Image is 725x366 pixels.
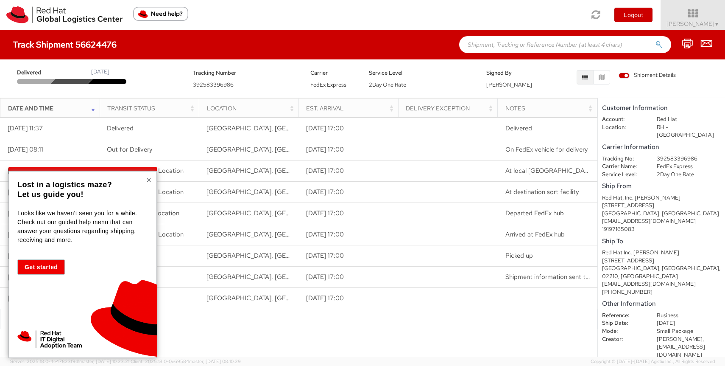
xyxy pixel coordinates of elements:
button: Need help? [133,7,188,21]
dt: Tracking No: [596,155,650,163]
dt: Carrier Name: [596,163,650,171]
span: MEMPHIS, TN, US [206,230,408,239]
span: 2Day One Rate [369,81,406,88]
div: [DATE] [91,68,109,76]
dt: Service Level: [596,171,650,179]
h5: Customer Information [602,104,721,112]
span: SOUTH BOSTON, MA, US [206,145,408,154]
div: Transit Status [107,104,196,113]
td: [DATE] 17:00 [298,288,398,309]
h5: Ship From [602,183,721,190]
dt: Creator: [596,335,650,343]
span: BOSTON, MA, US [206,124,408,132]
span: Arrive at Terminal Location [107,166,184,175]
div: [STREET_ADDRESS] [602,257,721,265]
span: EAST BOSTON, MA, US [206,188,408,196]
span: Delivered [505,124,532,132]
div: 19197165083 [602,225,721,234]
dt: Mode: [596,327,650,335]
span: SOUTH BOSTON, MA, US [206,166,408,175]
span: Shipment information sent to FedEx [505,273,608,281]
span: [PERSON_NAME], [657,335,704,343]
td: [DATE] 17:00 [298,203,398,224]
dt: Account: [596,115,650,124]
td: [DATE] 17:00 [298,267,398,288]
span: Delivered [17,69,53,77]
span: Departed FedEx hub [505,209,564,217]
span: 392583396986 [193,81,234,88]
img: rh-logistics-00dfa346123c4ec078e1.svg [6,6,123,23]
h5: Ship To [602,238,721,245]
td: [DATE] 17:00 [298,139,398,160]
h5: Other Information [602,300,721,307]
div: [GEOGRAPHIC_DATA], [GEOGRAPHIC_DATA] [602,210,721,218]
div: [GEOGRAPHIC_DATA], [GEOGRAPHIC_DATA], 02210, [GEOGRAPHIC_DATA] [602,265,721,280]
span: [PERSON_NAME] [486,81,532,88]
button: Get started [17,259,65,275]
div: Notes [505,104,594,113]
span: Picked up [505,251,533,260]
span: ▼ [714,21,719,28]
span: MEMPHIS, TN, US [206,209,408,217]
h5: Signed By [486,70,532,76]
dt: Location: [596,124,650,132]
div: Red Hat Inc. [PERSON_NAME] [602,249,721,257]
div: [PHONE_NUMBER] [602,288,721,296]
span: At local FedEx facility [505,166,613,175]
button: Close [146,176,151,184]
strong: Lost in a logistics maze? [17,180,112,189]
h4: Track Shipment 56624476 [13,40,117,49]
td: [DATE] 17:00 [298,245,398,267]
span: At destination sort facility [505,188,579,196]
button: Logout [614,8,652,22]
span: Client: 2025.18.0-0e69584 [131,358,241,364]
div: Delivery Exception [406,104,495,113]
td: [DATE] 17:00 [298,224,398,245]
label: Shipment Details [619,71,676,81]
div: [STREET_ADDRESS] [602,202,721,210]
td: [DATE] 17:00 [298,160,398,182]
h5: Service Level [369,70,474,76]
span: [PERSON_NAME] [666,20,719,28]
span: Delivered [107,124,134,132]
input: Shipment, Tracking or Reference Number (at least 4 chars) [459,36,671,53]
span: Shipment Details [619,71,676,79]
h5: Carrier [310,70,356,76]
td: [DATE] 17:00 [298,182,398,203]
span: FedEx Express [310,81,346,88]
div: Est. Arrival [306,104,395,113]
span: Copyright © [DATE]-[DATE] Agistix Inc., All Rights Reserved [591,358,715,365]
dt: Ship Date: [596,319,650,327]
div: Red Hat, Inc. [PERSON_NAME] [602,194,721,202]
h5: Carrier Information [602,144,721,151]
div: Location [207,104,296,113]
span: master, [DATE] 08:10:29 [189,358,241,364]
span: Server: 2025.18.0-4e47823f9d1 [10,358,129,364]
span: Out for Delivery [107,145,152,154]
span: On FedEx vehicle for delivery [505,145,588,154]
p: Looks like we haven't seen you for a while. Check out our guided help menu that can answer your q... [17,209,146,245]
span: master, [DATE] 10:23:21 [79,358,129,364]
dt: Reference: [596,312,650,320]
h5: Tracking Number [193,70,298,76]
span: Arrived at FedEx hub [505,230,565,239]
strong: Let us guide you! [17,190,84,199]
div: Date and Time [8,104,97,113]
div: [EMAIL_ADDRESS][DOMAIN_NAME] [602,280,721,288]
div: [EMAIL_ADDRESS][DOMAIN_NAME] [602,217,721,225]
span: RALEIGH, NC, US [206,273,408,281]
td: [DATE] 17:00 [298,118,398,139]
span: RALEIGH, NC, US [206,294,408,302]
span: RALEIGH, NC, US [206,251,408,260]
